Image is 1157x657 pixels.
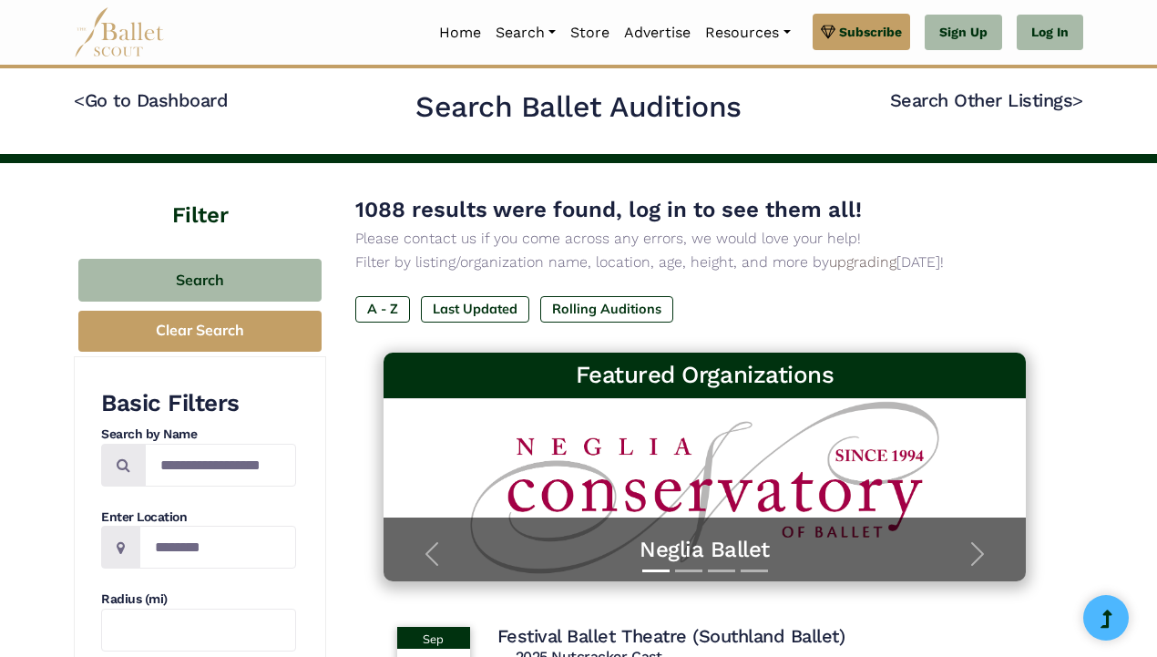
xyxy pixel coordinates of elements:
a: Neglia Ballet [402,536,1009,564]
button: Slide 1 [642,560,670,581]
div: Sep [397,627,470,649]
a: Advertise [617,14,698,52]
h4: Festival Ballet Theatre (Southland Ballet) [497,624,845,648]
img: gem.svg [821,22,835,42]
input: Search by names... [145,444,296,487]
input: Location [139,526,296,569]
a: Sign Up [925,15,1002,51]
label: Rolling Auditions [540,296,673,322]
button: Search [78,259,322,302]
h3: Featured Organizations [398,360,1012,391]
a: Store [563,14,617,52]
button: Slide 2 [675,560,702,581]
code: > [1072,88,1083,111]
a: Search [488,14,563,52]
a: Subscribe [813,14,910,50]
span: 1088 results were found, log in to see them all! [355,197,862,222]
p: Please contact us if you come across any errors, we would love your help! [355,227,1054,251]
code: < [74,88,85,111]
h4: Enter Location [101,508,296,527]
label: Last Updated [421,296,529,322]
a: Home [432,14,488,52]
a: <Go to Dashboard [74,89,228,111]
h4: Filter [74,163,326,231]
span: Subscribe [839,22,902,42]
label: A - Z [355,296,410,322]
h3: Basic Filters [101,388,296,419]
button: Slide 4 [741,560,768,581]
a: Resources [698,14,797,52]
button: Clear Search [78,311,322,352]
a: upgrading [829,253,896,271]
button: Slide 3 [708,560,735,581]
p: Filter by listing/organization name, location, age, height, and more by [DATE]! [355,251,1054,274]
h4: Search by Name [101,426,296,444]
h4: Radius (mi) [101,590,296,609]
h2: Search Ballet Auditions [415,88,742,127]
a: Search Other Listings> [890,89,1083,111]
a: Log In [1017,15,1083,51]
